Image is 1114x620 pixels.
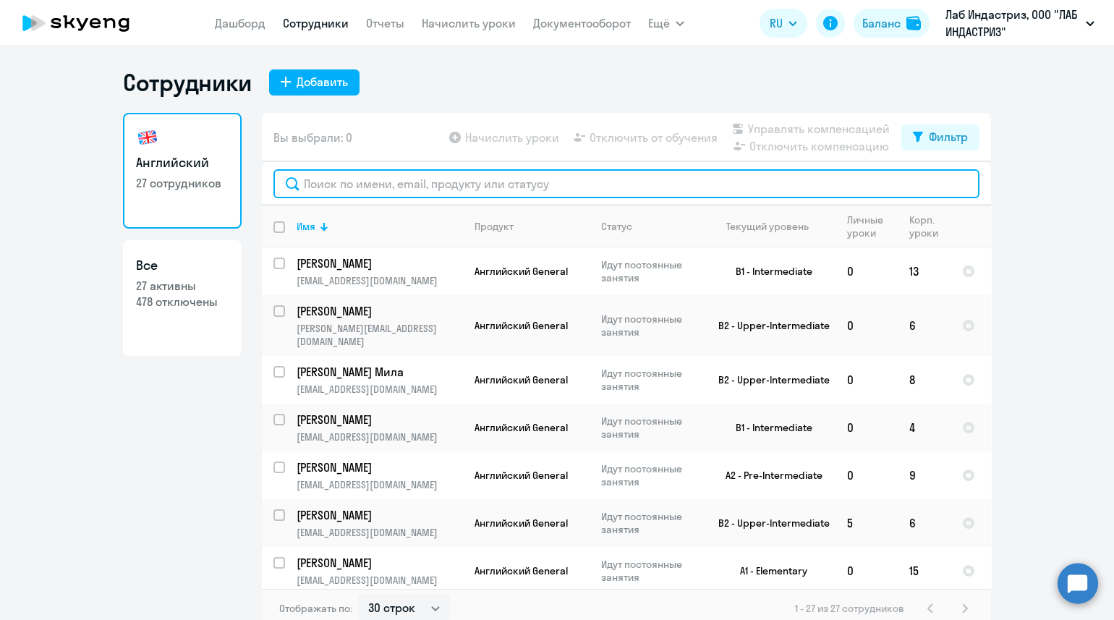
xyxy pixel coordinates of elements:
[269,69,360,95] button: Добавить
[297,255,462,271] a: [PERSON_NAME]
[701,499,835,547] td: B2 - Upper-Intermediate
[533,16,631,30] a: Документооборот
[297,255,460,271] p: [PERSON_NAME]
[297,220,315,233] div: Имя
[938,6,1102,41] button: Лаб Индастриз, ООО "ЛАБ ИНДАСТРИЗ"
[601,220,632,233] div: Статус
[475,564,568,577] span: Английский General
[835,295,898,356] td: 0
[297,364,460,380] p: [PERSON_NAME] Мила
[847,213,884,239] div: Личные уроки
[273,129,352,146] span: Вы выбрали: 0
[297,478,462,491] p: [EMAIL_ADDRESS][DOMAIN_NAME]
[123,113,242,229] a: Английский27 сотрудников
[297,430,462,443] p: [EMAIL_ADDRESS][DOMAIN_NAME]
[601,367,700,393] p: Идут постоянные занятия
[366,16,404,30] a: Отчеты
[862,14,901,32] div: Баланс
[760,9,807,38] button: RU
[795,602,904,615] span: 1 - 27 из 27 сотрудников
[297,412,462,428] a: [PERSON_NAME]
[898,356,951,404] td: 8
[835,451,898,499] td: 0
[906,16,921,30] img: balance
[854,9,930,38] button: Балансbalance
[422,16,516,30] a: Начислить уроки
[297,220,462,233] div: Имя
[701,247,835,295] td: B1 - Intermediate
[909,213,938,239] div: Корп. уроки
[136,126,159,149] img: english
[701,356,835,404] td: B2 - Upper-Intermediate
[123,240,242,356] a: Все27 активны478 отключены
[898,499,951,547] td: 6
[297,555,460,571] p: [PERSON_NAME]
[835,547,898,595] td: 0
[835,404,898,451] td: 0
[713,220,835,233] div: Текущий уровень
[297,412,460,428] p: [PERSON_NAME]
[648,9,684,38] button: Ещё
[136,294,229,310] p: 478 отключены
[835,499,898,547] td: 5
[601,558,700,584] p: Идут постоянные занятия
[273,169,979,198] input: Поиск по имени, email, продукту или статусу
[475,220,514,233] div: Продукт
[701,547,835,595] td: A1 - Elementary
[297,274,462,287] p: [EMAIL_ADDRESS][DOMAIN_NAME]
[601,220,700,233] div: Статус
[648,14,670,32] span: Ещё
[297,507,462,523] a: [PERSON_NAME]
[279,602,352,615] span: Отображать по:
[136,278,229,294] p: 27 активны
[283,16,349,30] a: Сотрудники
[136,153,229,172] h3: Английский
[601,415,700,441] p: Идут постоянные занятия
[601,462,700,488] p: Идут постоянные занятия
[898,247,951,295] td: 13
[297,459,460,475] p: [PERSON_NAME]
[475,469,568,482] span: Английский General
[297,322,462,348] p: [PERSON_NAME][EMAIL_ADDRESS][DOMAIN_NAME]
[701,451,835,499] td: A2 - Pre-Intermediate
[835,247,898,295] td: 0
[297,574,462,587] p: [EMAIL_ADDRESS][DOMAIN_NAME]
[835,356,898,404] td: 0
[770,14,783,32] span: RU
[475,421,568,434] span: Английский General
[297,303,462,319] a: [PERSON_NAME]
[297,303,460,319] p: [PERSON_NAME]
[898,295,951,356] td: 6
[297,555,462,571] a: [PERSON_NAME]
[847,213,897,239] div: Личные уроки
[701,404,835,451] td: B1 - Intermediate
[601,510,700,536] p: Идут постоянные занятия
[898,547,951,595] td: 15
[297,73,348,90] div: Добавить
[701,295,835,356] td: B2 - Upper-Intermediate
[909,213,950,239] div: Корп. уроки
[475,517,568,530] span: Английский General
[297,526,462,539] p: [EMAIL_ADDRESS][DOMAIN_NAME]
[215,16,265,30] a: Дашборд
[136,175,229,191] p: 27 сотрудников
[601,313,700,339] p: Идут постоянные занятия
[475,220,589,233] div: Продукт
[601,258,700,284] p: Идут постоянные занятия
[297,383,462,396] p: [EMAIL_ADDRESS][DOMAIN_NAME]
[123,68,252,97] h1: Сотрудники
[475,373,568,386] span: Английский General
[297,507,460,523] p: [PERSON_NAME]
[136,256,229,275] h3: Все
[475,319,568,332] span: Английский General
[297,364,462,380] a: [PERSON_NAME] Мила
[475,265,568,278] span: Английский General
[898,404,951,451] td: 4
[297,459,462,475] a: [PERSON_NAME]
[929,128,968,145] div: Фильтр
[898,451,951,499] td: 9
[901,124,979,150] button: Фильтр
[945,6,1080,41] p: Лаб Индастриз, ООО "ЛАБ ИНДАСТРИЗ"
[726,220,809,233] div: Текущий уровень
